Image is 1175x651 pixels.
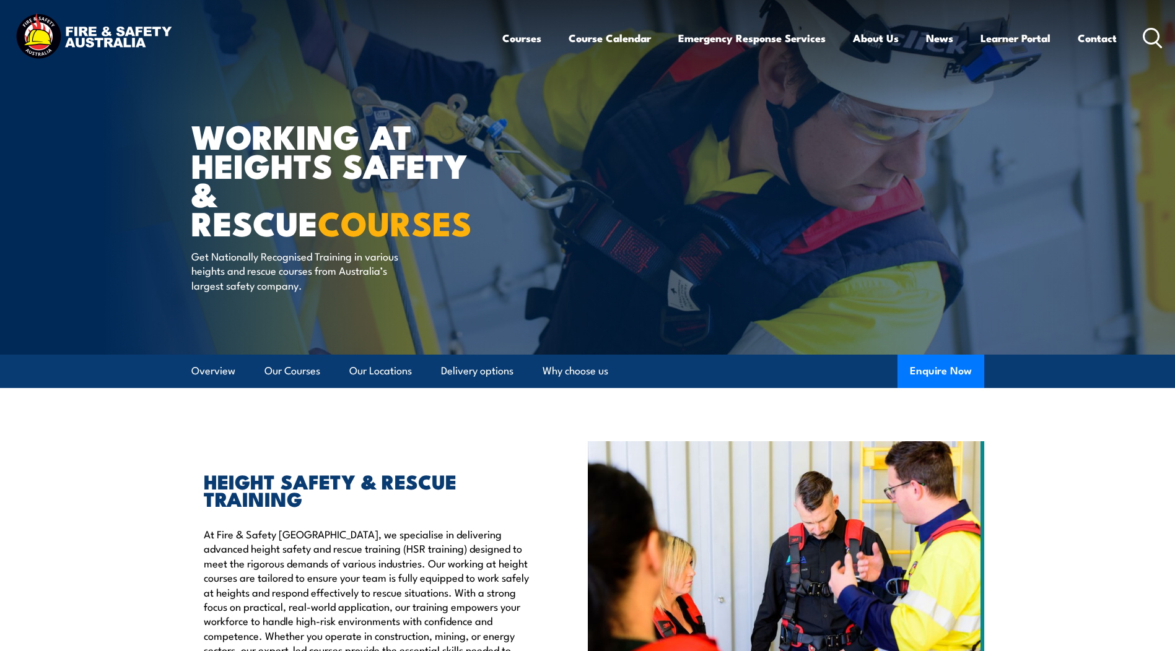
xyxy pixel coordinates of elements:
a: Why choose us [543,355,608,387]
a: Course Calendar [569,22,651,54]
button: Enquire Now [898,355,984,388]
h1: WORKING AT HEIGHTS SAFETY & RESCUE [191,121,497,237]
a: Overview [191,355,235,387]
a: News [926,22,953,54]
a: About Us [853,22,899,54]
a: Our Courses [264,355,320,387]
a: Contact [1078,22,1117,54]
a: Our Locations [349,355,412,387]
strong: COURSES [318,196,472,248]
p: Get Nationally Recognised Training in various heights and rescue courses from Australia’s largest... [191,249,417,292]
a: Courses [502,22,541,54]
a: Delivery options [441,355,513,387]
h2: HEIGHT SAFETY & RESCUE TRAINING [204,472,531,507]
a: Emergency Response Services [678,22,826,54]
a: Learner Portal [981,22,1051,54]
